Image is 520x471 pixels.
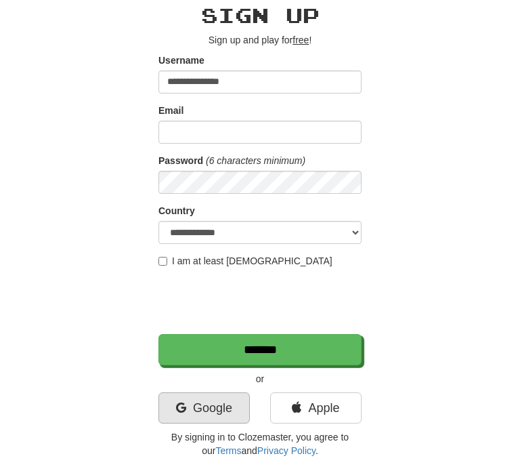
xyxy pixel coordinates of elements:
p: or [158,372,362,386]
p: By signing in to Clozemaster, you agree to our and . [158,430,362,457]
label: Country [158,204,195,218]
label: I am at least [DEMOGRAPHIC_DATA] [158,254,332,268]
input: I am at least [DEMOGRAPHIC_DATA] [158,257,167,266]
label: Email [158,104,183,117]
a: Privacy Policy [257,445,316,456]
a: Google [158,392,250,424]
u: free [292,35,309,45]
h2: Sign up [158,4,362,26]
p: Sign up and play for ! [158,33,362,47]
label: Password [158,154,203,167]
label: Username [158,54,204,67]
em: (6 characters minimum) [206,155,305,166]
a: Terms [215,445,241,456]
iframe: reCAPTCHA [158,274,364,327]
a: Apple [270,392,362,424]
